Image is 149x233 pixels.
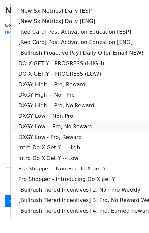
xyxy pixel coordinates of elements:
[5,195,27,207] a: Send
[5,23,89,35] small: Google Sheet:
[5,5,144,16] h2: New Campaign
[116,201,149,233] iframe: Chat Widget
